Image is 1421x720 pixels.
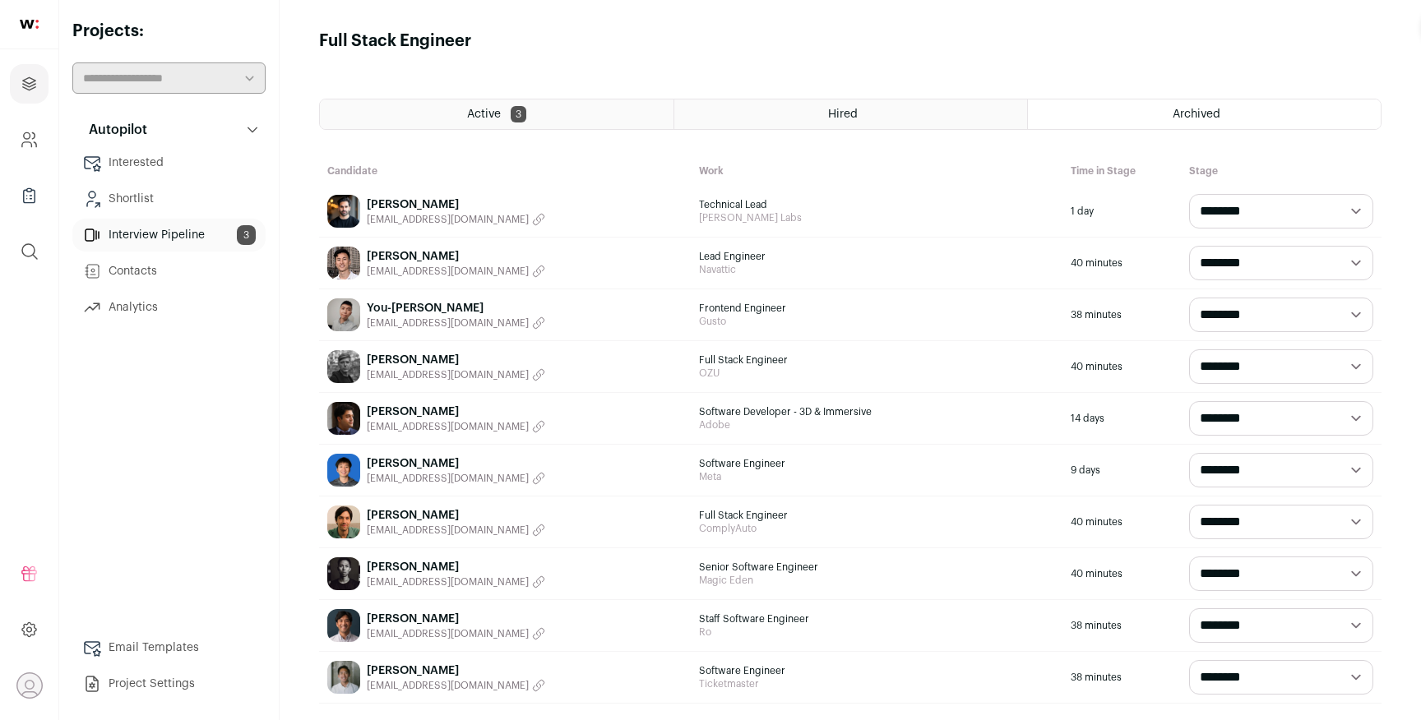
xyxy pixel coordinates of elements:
[367,679,545,692] button: [EMAIL_ADDRESS][DOMAIN_NAME]
[327,505,360,538] img: 86e429f9db33411b61b09af523819ddee8e1336921d73d877350f0717cf6d31c.jpg
[1062,652,1181,703] div: 38 minutes
[699,522,1054,535] span: ComplyAuto
[699,509,1054,522] span: Full Stack Engineer
[367,559,545,575] a: [PERSON_NAME]
[699,302,1054,315] span: Frontend Engineer
[367,248,545,265] a: [PERSON_NAME]
[367,420,545,433] button: [EMAIL_ADDRESS][DOMAIN_NAME]
[367,524,529,537] span: [EMAIL_ADDRESS][DOMAIN_NAME]
[327,557,360,590] img: 28c97b38dd718d371e23463a200974bf9c49609bc4914d4d476dcd95bf181f27
[367,611,545,627] a: [PERSON_NAME]
[72,182,266,215] a: Shortlist
[327,609,360,642] img: 1e26af484eee328e411fcf6cb4a09eb7bf00daa174949ba357f9d5eab40093bf
[699,677,1054,690] span: Ticketmaster
[237,225,256,245] span: 3
[367,352,545,368] a: [PERSON_NAME]
[1062,186,1181,237] div: 1 day
[367,420,529,433] span: [EMAIL_ADDRESS][DOMAIN_NAME]
[367,196,545,213] a: [PERSON_NAME]
[1062,600,1181,651] div: 38 minutes
[367,300,545,316] a: You-[PERSON_NAME]
[1062,289,1181,340] div: 38 minutes
[1181,156,1382,186] div: Stage
[367,265,529,278] span: [EMAIL_ADDRESS][DOMAIN_NAME]
[699,664,1054,677] span: Software Engineer
[367,575,529,588] span: [EMAIL_ADDRESS][DOMAIN_NAME]
[327,454,360,487] img: e0b610e62f83f99bdecaaa9e47d55ab775a85ab2af681cefd85801e11de5d59a.jpg
[699,418,1054,432] span: Adobe
[699,263,1054,276] span: Navattic
[1062,548,1181,599] div: 40 minutes
[327,402,360,435] img: 4d2fe2e5dd1ff2902ac079996a41d63dd4004309528b6b7a45528651c19c80ab.jpg
[367,507,545,524] a: [PERSON_NAME]
[674,99,1027,129] a: Hired
[699,353,1054,367] span: Full Stack Engineer
[367,627,545,640] button: [EMAIL_ADDRESS][DOMAIN_NAME]
[367,575,545,588] button: [EMAIL_ADDRESS][DOMAIN_NAME]
[1062,238,1181,288] div: 40 minutes
[327,661,360,694] img: 83414f1c729d7feb958c99296f743c35c9aaee057fb6847baaa46270929b9532.jpg
[699,457,1054,470] span: Software Engineer
[367,524,545,537] button: [EMAIL_ADDRESS][DOMAIN_NAME]
[367,368,529,381] span: [EMAIL_ADDRESS][DOMAIN_NAME]
[10,176,49,215] a: Company Lists
[467,108,501,120] span: Active
[699,612,1054,625] span: Staff Software Engineer
[10,64,49,104] a: Projects
[1062,445,1181,496] div: 9 days
[691,156,1062,186] div: Work
[699,561,1054,574] span: Senior Software Engineer
[320,99,673,129] a: Active 3
[828,108,858,120] span: Hired
[10,120,49,159] a: Company and ATS Settings
[319,156,691,186] div: Candidate
[1062,156,1181,186] div: Time in Stage
[72,631,266,664] a: Email Templates
[72,255,266,288] a: Contacts
[699,250,1054,263] span: Lead Engineer
[367,213,545,226] button: [EMAIL_ADDRESS][DOMAIN_NAME]
[367,627,529,640] span: [EMAIL_ADDRESS][DOMAIN_NAME]
[367,662,545,679] a: [PERSON_NAME]
[699,625,1054,639] span: Ro
[367,679,529,692] span: [EMAIL_ADDRESS][DOMAIN_NAME]
[699,315,1054,328] span: Gusto
[79,120,147,140] p: Autopilot
[72,20,266,43] h2: Projects:
[699,198,1054,211] span: Technical Lead
[699,211,1054,224] span: [PERSON_NAME] Labs
[72,291,266,324] a: Analytics
[16,672,43,699] button: Open dropdown
[699,470,1054,483] span: Meta
[72,667,266,700] a: Project Settings
[699,367,1054,380] span: OZU
[699,574,1054,587] span: Magic Eden
[20,20,39,29] img: wellfound-shorthand-0d5821cbd27db2630d0214b213865d53afaa358527fdda9d0ea32b1df1b89c2c.svg
[367,455,545,472] a: [PERSON_NAME]
[367,404,545,420] a: [PERSON_NAME]
[367,472,529,485] span: [EMAIL_ADDRESS][DOMAIN_NAME]
[367,213,529,226] span: [EMAIL_ADDRESS][DOMAIN_NAME]
[511,106,526,122] span: 3
[367,472,545,485] button: [EMAIL_ADDRESS][DOMAIN_NAME]
[327,247,360,279] img: 59ed3fc80484580fbdffb3e4f54e1169ca3106cb8b0294332848d742d69c8990
[367,368,545,381] button: [EMAIL_ADDRESS][DOMAIN_NAME]
[72,113,266,146] button: Autopilot
[367,316,545,330] button: [EMAIL_ADDRESS][DOMAIN_NAME]
[319,30,1382,53] h1: Full Stack Engineer
[327,195,360,228] img: 37bd545e43242aaedacfe41fa2d12562c2ad61b142c88bbca80f0974c7e7ef0f.jpg
[1173,108,1220,120] span: Archived
[72,219,266,252] a: Interview Pipeline3
[1062,341,1181,392] div: 40 minutes
[1062,496,1181,547] div: 40 minutes
[327,350,360,383] img: b10ac46559877586e82314c18dd7d030ec63994f956c5cc73d992b15c97faae5
[327,298,360,331] img: cc674d167f9ae98717440a96ba0aa62278a98f2cde77e09fb900951e34e67ea8.jpg
[367,265,545,278] button: [EMAIL_ADDRESS][DOMAIN_NAME]
[699,405,1054,418] span: Software Developer - 3D & Immersive
[367,316,529,330] span: [EMAIL_ADDRESS][DOMAIN_NAME]
[72,146,266,179] a: Interested
[1062,393,1181,444] div: 14 days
